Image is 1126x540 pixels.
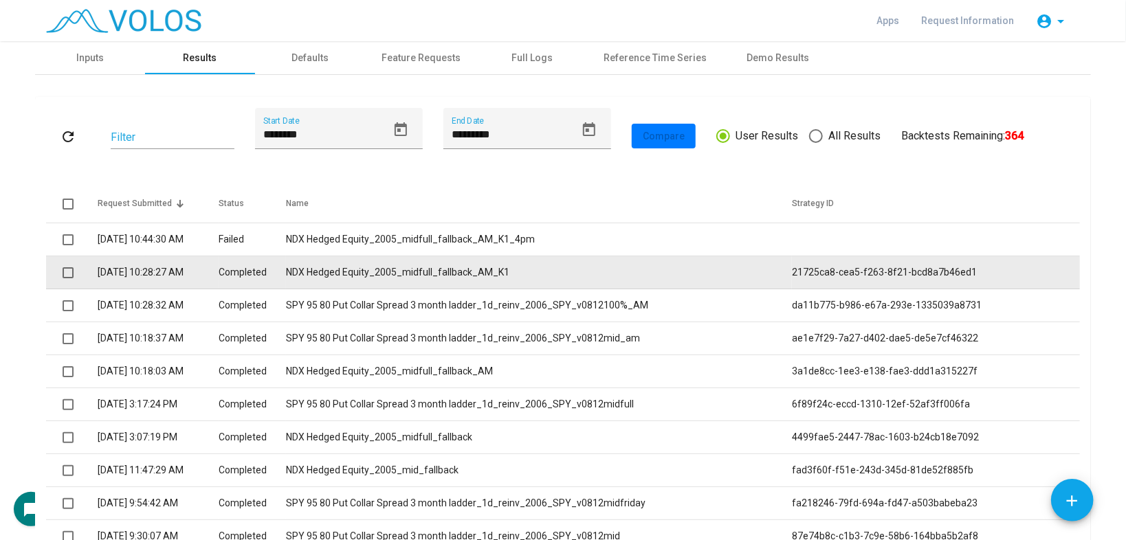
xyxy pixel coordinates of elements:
[575,116,603,144] button: Open calendar
[792,256,1080,289] td: 21725ca8-cea5-f263-8f21-bcd8a7b46ed1
[98,454,219,487] td: [DATE] 11:47:29 AM
[792,322,1080,355] td: ae1e7f29-7a27-d402-dae5-de5e7cf46322
[98,421,219,454] td: [DATE] 3:07:19 PM
[219,322,286,355] td: Completed
[286,355,792,388] td: NDX Hedged Equity_2005_midfull_fallback_AM
[286,289,792,322] td: SPY 95 80 Put Collar Spread 3 month ladder_1d_reinv_2006_SPY_v0812100%_AM
[604,51,707,65] div: Reference Time Series
[1051,479,1094,521] button: Add icon
[286,322,792,355] td: SPY 95 80 Put Collar Spread 3 month ladder_1d_reinv_2006_SPY_v0812mid_am
[387,116,415,144] button: Open calendar
[98,487,219,520] td: [DATE] 9:54:42 AM
[865,8,910,33] a: Apps
[901,128,1024,144] div: Backtests Remaining:
[1005,129,1024,142] b: 364
[792,454,1080,487] td: fad3f60f-f51e-243d-345d-81de52f885fb
[286,223,792,256] td: NDX Hedged Equity_2005_midfull_fallback_AM_K1_4pm
[219,197,244,210] div: Status
[98,197,219,210] div: Request Submitted
[643,131,685,142] span: Compare
[98,223,219,256] td: [DATE] 10:44:30 AM
[910,8,1025,33] a: Request Information
[219,388,286,421] td: Completed
[792,388,1080,421] td: 6f89f24c-eccd-1310-12ef-52af3ff006fa
[219,223,286,256] td: Failed
[219,256,286,289] td: Completed
[76,51,104,65] div: Inputs
[792,289,1080,322] td: da11b775-b986-e67a-293e-1335039a8731
[792,197,834,210] div: Strategy ID
[98,355,219,388] td: [DATE] 10:18:03 AM
[98,322,219,355] td: [DATE] 10:18:37 AM
[219,355,286,388] td: Completed
[511,51,553,65] div: Full Logs
[286,197,792,210] div: Name
[219,487,286,520] td: Completed
[730,128,798,144] span: User Results
[219,197,286,210] div: Status
[921,15,1014,26] span: Request Information
[184,51,217,65] div: Results
[98,388,219,421] td: [DATE] 3:17:24 PM
[219,454,286,487] td: Completed
[286,388,792,421] td: SPY 95 80 Put Collar Spread 3 month ladder_1d_reinv_2006_SPY_v0812midfull
[286,487,792,520] td: SPY 95 80 Put Collar Spread 3 month ladder_1d_reinv_2006_SPY_v0812midfriday
[98,197,172,210] div: Request Submitted
[792,197,1063,210] div: Strategy ID
[382,51,461,65] div: Feature Requests
[98,289,219,322] td: [DATE] 10:28:32 AM
[792,487,1080,520] td: fa218246-79fd-694a-fd47-a503babeba23
[286,256,792,289] td: NDX Hedged Equity_2005_midfull_fallback_AM_K1
[1036,13,1052,30] mat-icon: account_circle
[23,502,39,518] mat-icon: chat_bubble
[1052,13,1069,30] mat-icon: arrow_drop_down
[1063,492,1081,510] mat-icon: add
[632,124,696,148] button: Compare
[792,421,1080,454] td: 4499fae5-2447-78ac-1603-b24cb18e7092
[286,197,309,210] div: Name
[60,128,76,145] mat-icon: refresh
[98,256,219,289] td: [DATE] 10:28:27 AM
[219,289,286,322] td: Completed
[792,355,1080,388] td: 3a1de8cc-1ee3-e138-fae3-ddd1a315227f
[823,128,881,144] span: All Results
[291,51,329,65] div: Defaults
[286,421,792,454] td: NDX Hedged Equity_2005_midfull_fallback
[219,421,286,454] td: Completed
[876,15,899,26] span: Apps
[286,454,792,487] td: NDX Hedged Equity_2005_mid_fallback
[747,51,810,65] div: Demo Results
